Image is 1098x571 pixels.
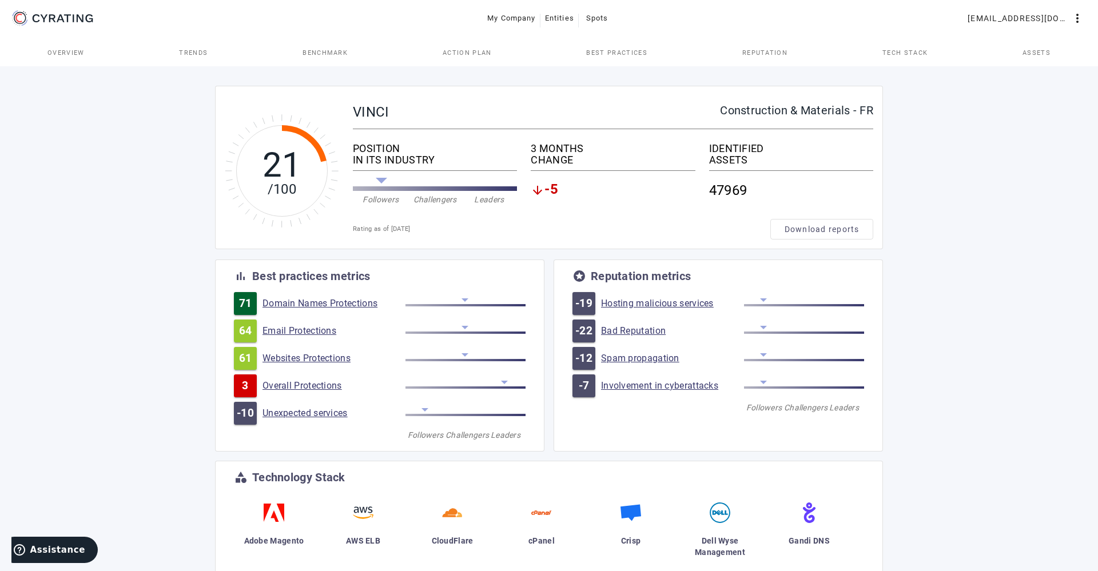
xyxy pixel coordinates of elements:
[303,50,348,56] span: Benchmark
[483,8,540,29] button: My Company
[544,183,558,197] span: -5
[575,325,592,337] span: -22
[487,9,536,27] span: My Company
[346,536,380,545] span: AWS ELB
[824,402,864,413] div: Leaders
[239,325,252,337] span: 64
[575,353,592,364] span: -12
[268,181,296,197] tspan: /100
[47,50,85,56] span: Overview
[432,536,474,545] span: CloudFlare
[601,325,744,337] a: Bad Reputation
[709,175,873,205] div: 47969
[262,325,405,337] a: Email Protections
[262,298,405,309] a: Domain Names Protections
[742,50,787,56] span: Reputation
[720,105,873,116] div: Construction & Materials - FR
[234,498,314,567] a: Adobe Magento
[412,498,492,567] a: CloudFlare
[33,14,93,22] g: CYRATING
[408,194,462,205] div: Challengers
[789,536,830,545] span: Gandi DNS
[528,536,555,545] span: cPanel
[443,50,492,56] span: Action Plan
[237,408,254,419] span: -10
[252,472,345,483] div: Technology Stack
[11,537,98,565] iframe: Ouvre un widget dans lequel vous pouvez trouver plus d’informations
[586,9,608,27] span: Spots
[445,429,486,441] div: Challengers
[963,8,1089,29] button: [EMAIL_ADDRESS][DOMAIN_NAME]
[770,219,873,239] button: Download reports
[353,154,517,166] div: IN ITS INDUSTRY
[353,194,408,205] div: Followers
[601,380,744,392] a: Involvement in cyberattacks
[252,270,371,282] div: Best practices metrics
[239,353,252,364] span: 61
[531,183,544,197] mat-icon: arrow_downward
[239,298,252,309] span: 71
[323,498,403,567] a: AWS ELB
[572,269,586,283] mat-icon: stars
[234,470,248,484] mat-icon: category
[244,536,304,545] span: Adobe Magento
[405,429,445,441] div: Followers
[744,402,784,413] div: Followers
[531,143,695,154] div: 3 MONTHS
[242,380,248,392] span: 3
[353,223,770,235] div: Rating as of [DATE]
[709,143,873,154] div: IDENTIFIED
[586,50,647,56] span: Best practices
[579,8,615,29] button: Spots
[540,8,579,29] button: Entities
[601,353,744,364] a: Spam propagation
[695,536,745,557] span: Dell Wyse Management
[769,498,849,567] a: Gandi DNS
[353,143,517,154] div: POSITION
[262,353,405,364] a: Websites Protections
[1071,11,1084,25] mat-icon: more_vert
[262,380,405,392] a: Overall Protections
[968,9,1071,27] span: [EMAIL_ADDRESS][DOMAIN_NAME]
[579,380,590,392] span: -7
[882,50,928,56] span: Tech Stack
[462,194,516,205] div: Leaders
[591,498,671,567] a: Crisp
[353,105,720,119] div: VINCI
[591,270,691,282] div: Reputation metrics
[601,298,744,309] a: Hosting malicious services
[785,223,860,235] span: Download reports
[784,402,824,413] div: Challengers
[709,154,873,166] div: ASSETS
[531,154,695,166] div: CHANGE
[1023,50,1051,56] span: Assets
[621,536,641,545] span: Crisp
[502,498,582,567] a: cPanel
[179,50,208,56] span: Trends
[234,269,248,283] mat-icon: bar_chart
[262,145,302,185] tspan: 21
[680,498,760,567] a: Dell Wyse Management
[486,429,526,441] div: Leaders
[545,9,574,27] span: Entities
[575,298,592,309] span: -19
[262,408,405,419] a: Unexpected services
